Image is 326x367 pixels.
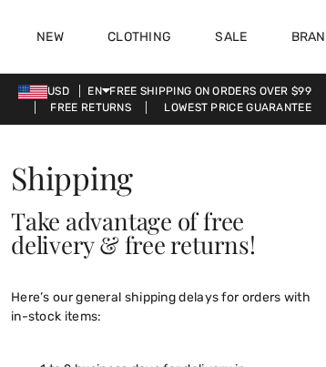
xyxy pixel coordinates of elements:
[107,29,171,48] a: Clothing
[11,209,315,280] h2: Take advantage of free delivery & free returns!
[215,29,247,48] a: Sale
[35,101,147,114] a: Free Returns
[11,139,315,202] h1: Shipping
[11,288,315,345] p: Here’s our general shipping delays for orders with in-stock items:
[87,85,110,97] span: EN
[18,85,76,97] span: USD
[36,29,64,48] a: New
[18,85,47,99] img: US Dollar
[149,101,326,114] a: Lowest Price Guarantee
[95,85,326,97] a: Free shipping on orders over $99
